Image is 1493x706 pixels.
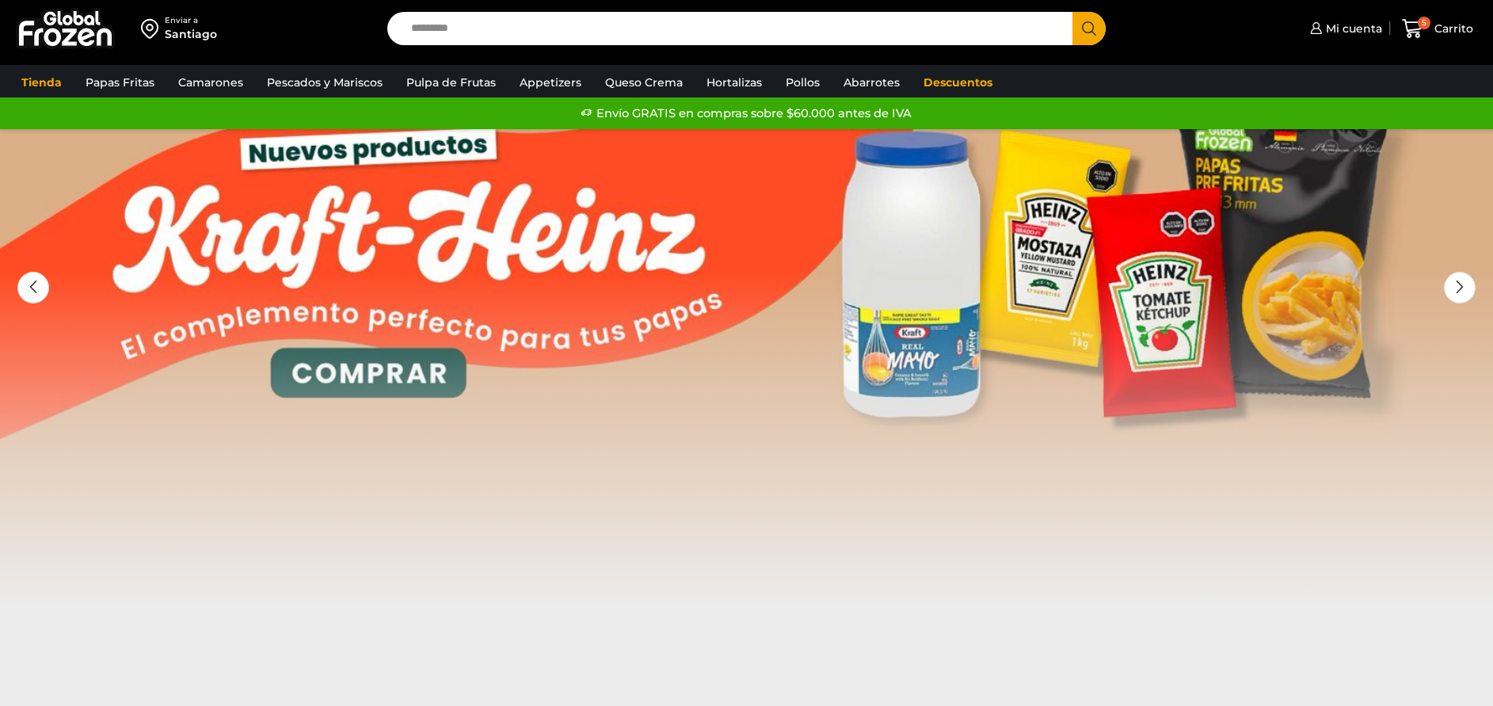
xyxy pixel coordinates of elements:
span: 5 [1418,17,1430,29]
a: 5 Carrito [1398,10,1477,48]
a: Abarrotes [836,67,908,97]
a: Pescados y Mariscos [259,67,390,97]
span: Mi cuenta [1322,21,1382,36]
a: Camarones [170,67,251,97]
a: Appetizers [512,67,589,97]
a: Tienda [13,67,70,97]
div: Santiago [165,26,217,42]
button: Search button [1072,12,1106,45]
div: Enviar a [165,15,217,26]
a: Pollos [778,67,828,97]
span: Carrito [1430,21,1473,36]
a: Hortalizas [699,67,770,97]
a: Descuentos [916,67,1000,97]
img: address-field-icon.svg [141,15,165,42]
div: Previous slide [17,272,49,303]
div: Next slide [1444,272,1476,303]
a: Papas Fritas [78,67,162,97]
a: Mi cuenta [1306,13,1382,44]
a: Pulpa de Frutas [398,67,504,97]
a: Queso Crema [597,67,691,97]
